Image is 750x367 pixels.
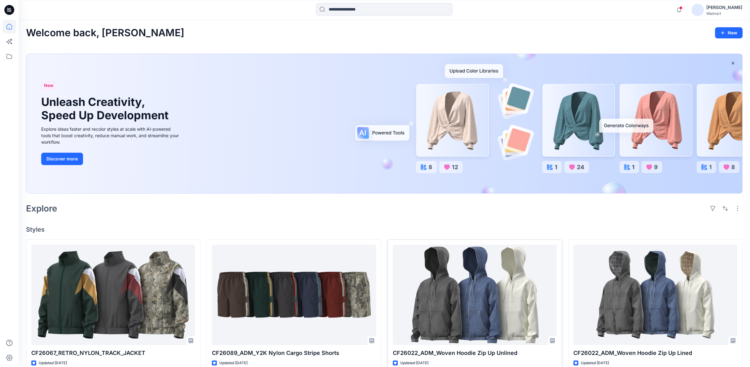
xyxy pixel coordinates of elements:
button: New [715,27,743,38]
h2: Explore [26,203,57,213]
a: CF26089_ADM_Y2K Nylon Cargo Stripe Shorts [212,245,376,345]
div: Explore ideas faster and recolor styles at scale with AI-powered tools that boost creativity, red... [41,126,181,145]
button: Discover more [41,153,83,165]
p: CF26089_ADM_Y2K Nylon Cargo Stripe Shorts [212,349,376,357]
p: CF26067_RETRO_NYLON_TRACK_JACKET [31,349,195,357]
p: CF26022_ADM_Woven Hoodie Zip Up Lined [573,349,737,357]
a: CF26022_ADM_Woven Hoodie Zip Up Lined [573,245,737,345]
div: [PERSON_NAME] [706,4,742,11]
a: CF26022_ADM_Woven Hoodie Zip Up Unlined [393,245,557,345]
h1: Unleash Creativity, Speed Up Development [41,95,171,122]
p: Updated [DATE] [400,360,428,366]
a: Discover more [41,153,181,165]
p: CF26022_ADM_Woven Hoodie Zip Up Unlined [393,349,557,357]
h2: Welcome back, [PERSON_NAME] [26,27,184,39]
div: Walmart [706,11,742,16]
h4: Styles [26,226,743,233]
img: avatar [691,4,704,16]
span: New [44,82,54,89]
p: Updated [DATE] [581,360,609,366]
p: Updated [DATE] [39,360,67,366]
p: Updated [DATE] [219,360,248,366]
a: CF26067_RETRO_NYLON_TRACK_JACKET [31,245,195,345]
